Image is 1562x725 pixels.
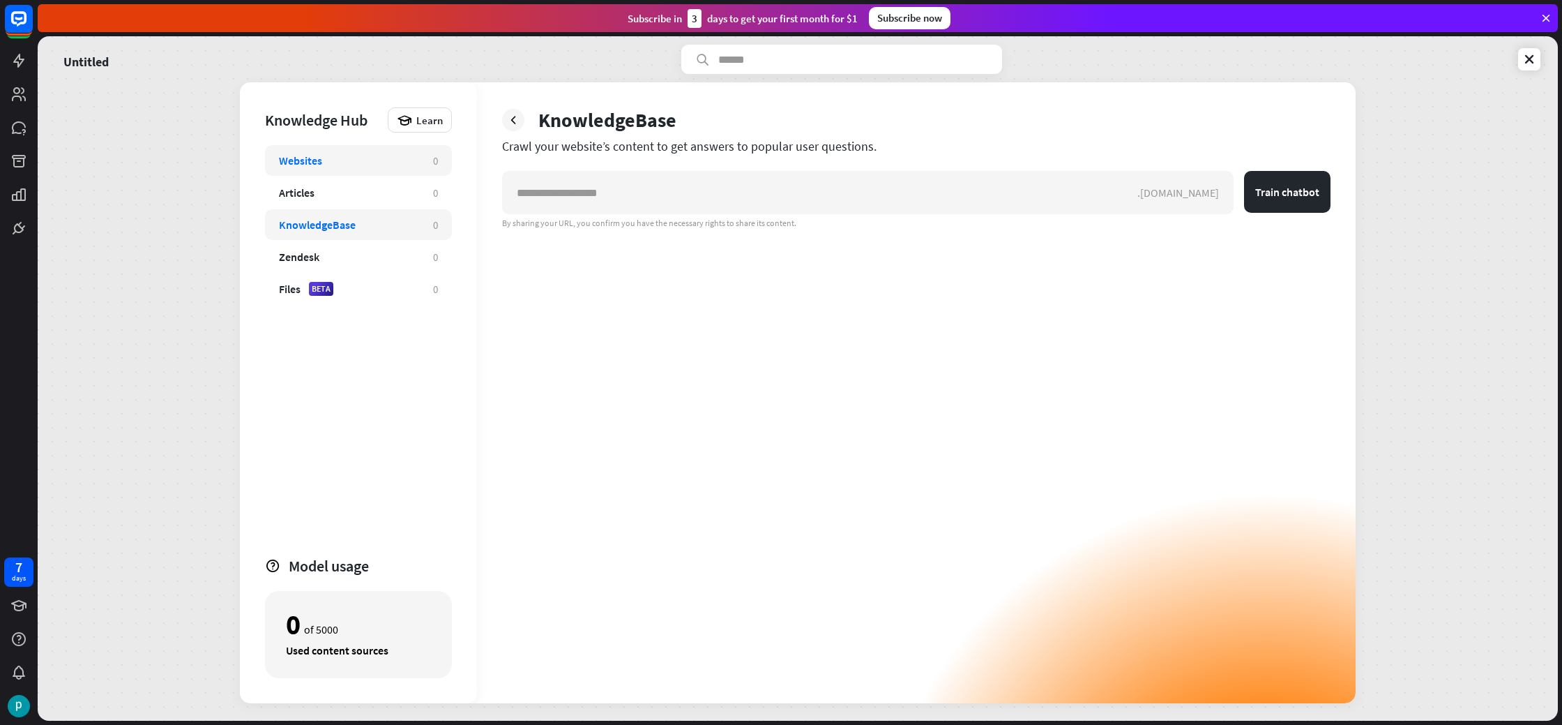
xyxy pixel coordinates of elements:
div: .[DOMAIN_NAME] [1137,186,1233,200]
div: Used content sources [286,643,431,657]
div: Articles [279,186,314,200]
div: 7 [15,561,22,574]
div: days [12,574,26,583]
div: By sharing your URL, you confirm you have the necessary rights to share its content. [502,218,1330,229]
div: Subscribe in days to get your first month for $1 [628,9,858,28]
div: of 5000 [286,613,431,636]
div: KnowledgeBase [538,107,676,133]
button: Train chatbot [1244,171,1330,213]
a: 7 days [4,558,33,587]
div: 0 [433,218,438,232]
span: Learn [416,114,443,127]
div: Model usage [289,556,452,576]
div: 0 [433,154,438,167]
div: Subscribe now [869,7,950,29]
div: 0 [286,613,301,636]
div: BETA [309,282,333,296]
div: Knowledge Hub [265,110,381,130]
div: Crawl your website’s content to get answers to popular user questions. [502,138,1330,154]
a: Untitled [63,45,109,74]
div: KnowledgeBase [279,218,356,232]
div: Zendesk [279,250,319,264]
div: 0 [433,186,438,200]
div: 0 [433,283,438,296]
div: 0 [433,251,438,264]
div: Websites [279,154,322,167]
div: Files [279,282,301,296]
div: 3 [688,9,702,28]
button: Open LiveChat chat widget [11,6,53,47]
